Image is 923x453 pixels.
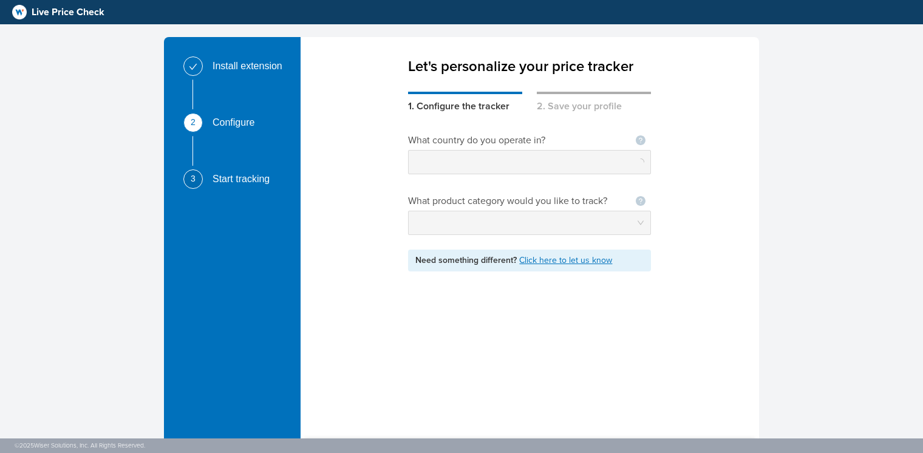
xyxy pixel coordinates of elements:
[415,255,519,265] span: Need something different?
[12,5,27,19] img: logo
[189,63,197,71] span: check
[408,133,560,148] div: What country do you operate in?
[213,56,292,76] div: Install extension
[408,194,620,208] div: What product category would you like to track?
[636,196,645,206] span: question-circle
[519,255,612,265] a: Click here to let us know
[537,92,651,114] div: 2. Save your profile
[408,92,522,114] div: 1. Configure the tracker
[408,37,651,77] div: Let's personalize your price tracker
[213,169,279,189] div: Start tracking
[191,174,196,183] span: 3
[636,135,645,145] span: question-circle
[32,5,104,19] span: Live Price Check
[636,158,645,166] span: loading
[191,118,196,126] span: 2
[213,113,264,132] div: Configure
